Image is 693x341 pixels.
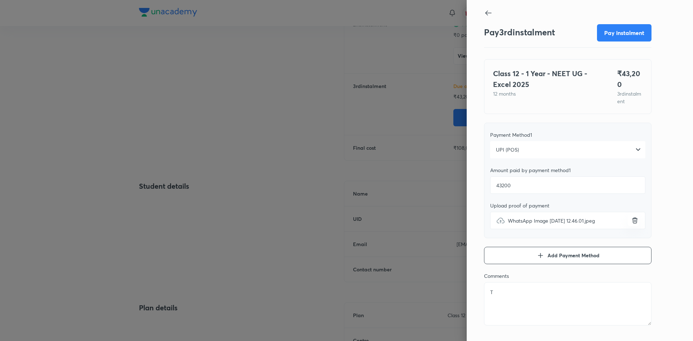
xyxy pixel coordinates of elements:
[496,216,505,225] img: upload
[548,252,600,259] span: Add Payment Method
[597,24,651,41] button: Pay instalment
[484,247,651,264] button: Add Payment Method
[484,273,651,279] div: Comments
[508,217,595,224] span: WhatsApp Image [DATE] 12.46.01.jpeg
[490,176,645,194] input: Add amount
[628,215,639,226] button: uploadWhatsApp Image [DATE] 12.46.01.jpeg
[484,282,651,325] textarea: T
[484,27,555,38] h3: Pay 3 rd instalment
[490,167,645,174] div: Amount paid by payment method 1
[490,202,645,209] div: Upload proof of payment
[493,68,600,90] h4: Class 12 - 1 Year - NEET UG - Excel 2025
[617,68,642,90] h4: ₹ 43,200
[490,132,645,138] div: Payment Method 1
[496,146,519,153] span: UPI (POS)
[493,90,600,97] p: 12 months
[617,90,642,105] p: 3 rd instalment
